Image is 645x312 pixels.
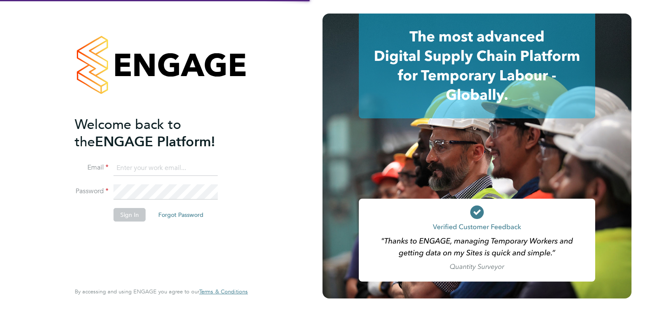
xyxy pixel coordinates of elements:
a: Terms & Conditions [199,288,248,295]
input: Enter your work email... [114,161,218,176]
button: Forgot Password [152,208,210,222]
label: Email [75,163,108,172]
h2: ENGAGE Platform! [75,116,239,151]
label: Password [75,187,108,196]
span: Welcome back to the [75,116,181,150]
button: Sign In [114,208,146,222]
span: By accessing and using ENGAGE you agree to our [75,288,248,295]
